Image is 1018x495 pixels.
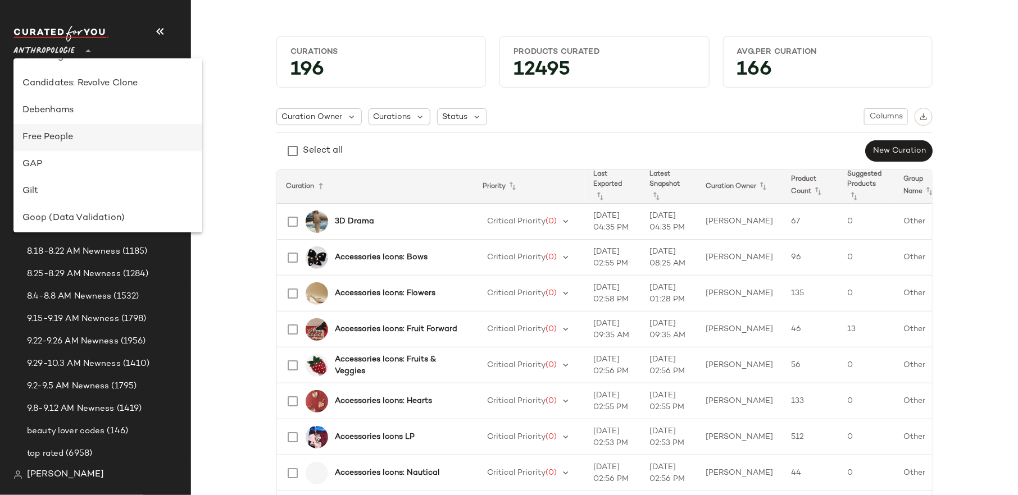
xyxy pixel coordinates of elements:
[487,253,546,262] span: Critical Priority
[121,357,150,370] span: (1410)
[335,467,439,479] b: Accessories Icons: Nautical
[783,347,839,383] td: 56
[728,62,928,82] div: 166
[306,390,328,412] img: 104487913_901_a10
[585,455,641,491] td: [DATE] 02:56 PM
[697,383,783,419] td: [PERSON_NAME]
[641,383,697,419] td: [DATE] 02:55 PM
[546,253,557,262] span: (0)
[641,311,697,347] td: [DATE] 09:35 AM
[27,468,104,482] span: [PERSON_NAME]
[585,383,641,419] td: [DATE] 02:55 PM
[487,361,546,369] span: Critical Priority
[866,140,933,162] button: New Curation
[641,276,697,311] td: [DATE] 01:28 PM
[839,240,895,276] td: 0
[641,419,697,455] td: [DATE] 02:53 PM
[585,240,641,276] td: [DATE] 02:55 PM
[303,144,343,158] div: Select all
[306,282,328,305] img: 96084835_011_b
[281,62,481,82] div: 196
[920,113,928,121] img: svg%3e
[13,26,109,42] img: cfy_white_logo.C9jOOHJF.svg
[585,347,641,383] td: [DATE] 02:56 PM
[281,111,342,123] span: Curation Owner
[22,131,193,144] div: Free People
[119,313,147,326] span: (1798)
[335,287,435,299] b: Accessories Icons: Flowers
[335,431,415,443] b: Accessories Icons LP
[546,397,557,405] span: (0)
[697,347,783,383] td: [PERSON_NAME]
[697,311,783,347] td: [PERSON_NAME]
[585,169,641,204] th: Last Exported
[27,380,110,393] span: 9.2-9.5 AM Newness
[27,425,105,438] span: beauty lover codes
[277,169,474,204] th: Curation
[487,325,546,333] span: Critical Priority
[839,383,895,419] td: 0
[839,419,895,455] td: 0
[487,397,546,405] span: Critical Priority
[121,268,149,281] span: (1284)
[895,311,951,347] td: Other
[546,289,557,297] span: (0)
[546,469,557,477] span: (0)
[306,318,328,341] img: 103040366_012_b14
[895,347,951,383] td: Other
[290,47,472,57] div: Curations
[585,204,641,240] td: [DATE] 04:35 PM
[27,402,115,415] span: 9.8-9.12 AM Newness
[335,354,460,377] b: Accessories Icons: Fruits & Veggies
[895,276,951,311] td: Other
[306,246,328,269] img: 105269385_001_b
[641,455,697,491] td: [DATE] 02:56 PM
[306,426,328,448] img: 104835582_066_b
[585,311,641,347] td: [DATE] 09:35 AM
[864,108,908,125] button: Columns
[27,335,119,348] span: 9.22-9.26 AM Newness
[546,325,557,333] span: (0)
[120,245,148,258] span: (1185)
[505,62,704,82] div: 12495
[374,111,411,123] span: Curations
[839,204,895,240] td: 0
[869,112,903,121] span: Columns
[335,251,428,263] b: Accessories Icons: Bows
[839,311,895,347] td: 13
[641,347,697,383] td: [DATE] 02:56 PM
[487,469,546,477] span: Critical Priority
[27,357,121,370] span: 9.29-10.3 AM Newness
[839,455,895,491] td: 0
[697,204,783,240] td: [PERSON_NAME]
[737,47,919,57] div: Avg.per Curation
[27,245,120,258] span: 8.18-8.22 AM Newness
[487,217,546,226] span: Critical Priority
[27,313,119,326] span: 9.15-9.19 AM Newness
[895,240,951,276] td: Other
[839,169,895,204] th: Suggested Products
[697,169,783,204] th: Curation Owner
[13,58,202,233] div: undefined-list
[306,210,328,233] img: 101112456_012_d10
[895,169,951,204] th: Group Name
[895,455,951,491] td: Other
[895,204,951,240] td: Other
[306,354,328,377] img: 104969670_262_b
[22,158,193,171] div: GAP
[474,169,585,204] th: Priority
[115,402,142,415] span: (1419)
[27,268,121,281] span: 8.25-8.29 AM Newness
[697,455,783,491] td: [PERSON_NAME]
[895,383,951,419] td: Other
[585,276,641,311] td: [DATE] 02:58 PM
[546,433,557,441] span: (0)
[442,111,467,123] span: Status
[22,185,193,198] div: Gilt
[839,276,895,311] td: 0
[697,419,783,455] td: [PERSON_NAME]
[783,455,839,491] td: 44
[22,77,193,90] div: Candidates: Revolve Clone
[641,204,697,240] td: [DATE] 04:35 PM
[783,383,839,419] td: 133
